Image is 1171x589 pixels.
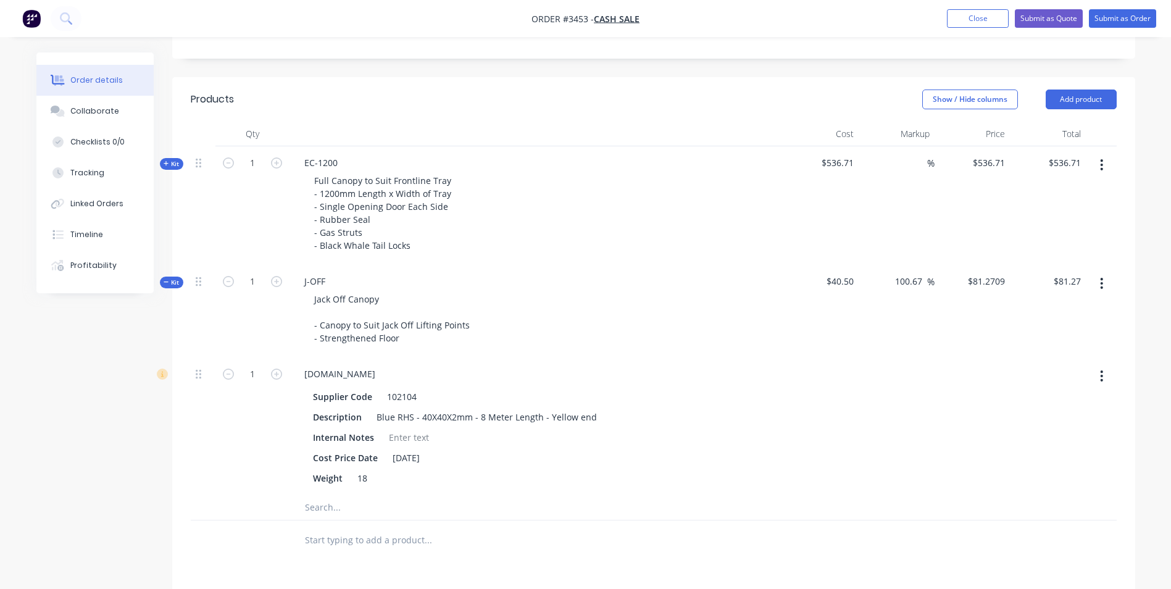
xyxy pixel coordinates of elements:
span: Order #3453 - [531,13,594,25]
div: Cost [783,122,859,146]
div: Total [1010,122,1086,146]
div: [DATE] [388,449,425,467]
button: Close [947,9,1009,28]
button: Linked Orders [36,188,154,219]
img: Factory [22,9,41,28]
button: Collaborate [36,96,154,127]
span: % [927,275,935,289]
div: Cost Price Date [308,449,383,467]
div: Markup [859,122,935,146]
div: Description [308,408,367,426]
div: Blue RHS - 40X40X2mm - 8 Meter Length - Yellow end [372,408,602,426]
button: Profitability [36,250,154,281]
button: Kit [160,277,183,288]
div: Supplier Code [308,388,377,406]
span: Kit [164,278,180,287]
button: Kit [160,158,183,170]
span: $40.50 [788,275,854,288]
button: Show / Hide columns [922,90,1018,109]
input: Start typing to add a product... [304,528,551,553]
input: Search... [304,495,551,520]
div: Qty [215,122,290,146]
span: $536.71 [788,156,854,169]
button: Checklists 0/0 [36,127,154,157]
span: Kit [164,159,180,169]
div: J-OFF [294,272,335,290]
div: Full Canopy to Suit Frontline Tray - 1200mm Length x Width of Tray - Single Opening Door Each Sid... [304,172,461,254]
div: Checklists 0/0 [70,136,125,148]
button: Submit as Quote [1015,9,1083,28]
div: 18 [352,469,372,487]
div: Tracking [70,167,104,178]
div: Collaborate [70,106,119,117]
div: [DOMAIN_NAME] [294,365,385,383]
div: 102104 [382,388,422,406]
div: Products [191,92,234,107]
div: Order details [70,75,123,86]
div: Timeline [70,229,103,240]
div: Price [935,122,1011,146]
button: Tracking [36,157,154,188]
button: Submit as Order [1089,9,1156,28]
a: Cash Sale [594,13,640,25]
button: Timeline [36,219,154,250]
div: Internal Notes [308,428,379,446]
span: % [927,156,935,170]
div: Weight [308,469,348,487]
button: Order details [36,65,154,96]
div: Profitability [70,260,117,271]
div: EC-1200 [294,154,348,172]
button: Add product [1046,90,1117,109]
div: Linked Orders [70,198,123,209]
div: Jack Off Canopy - Canopy to Suit Jack Off Lifting Points - Strengthened Floor [304,290,480,347]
